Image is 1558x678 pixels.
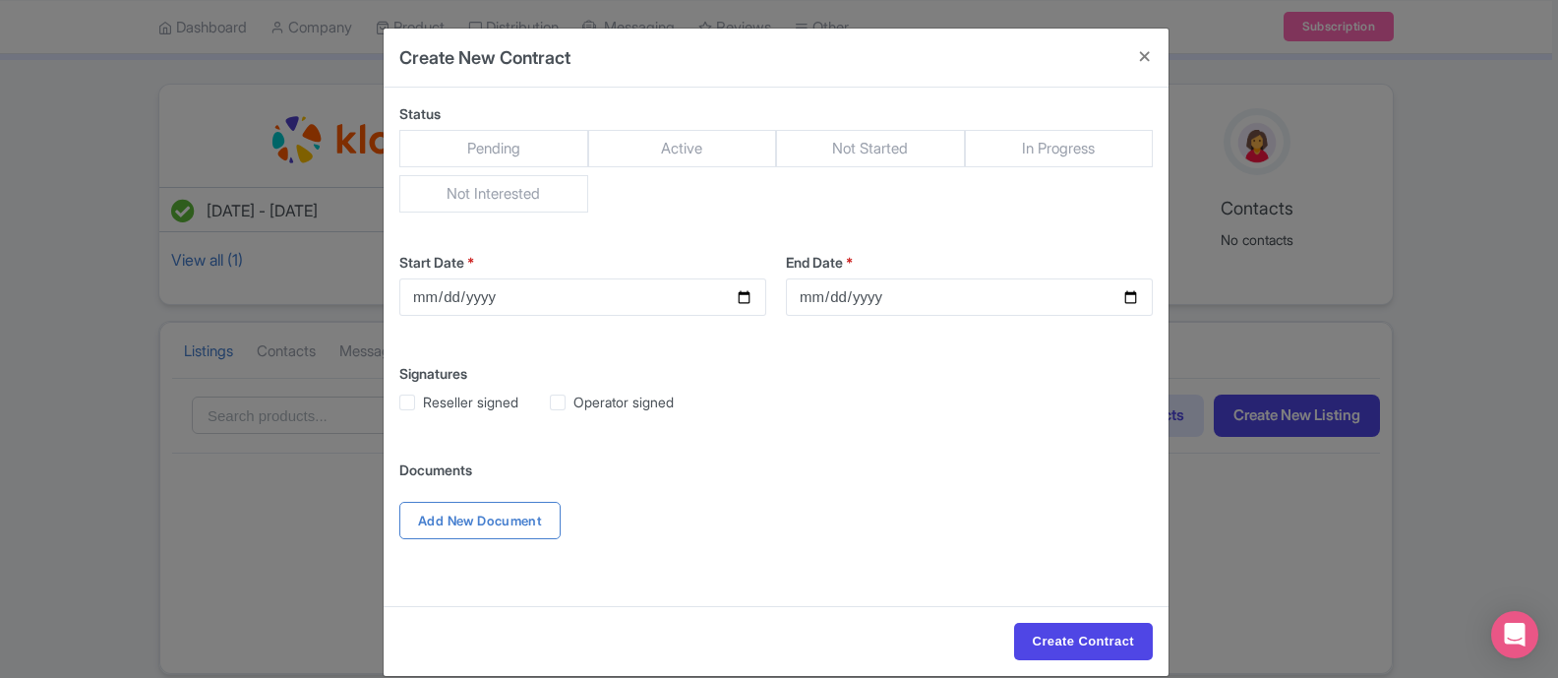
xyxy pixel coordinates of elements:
[776,130,965,167] span: Not Started
[1491,611,1538,658] div: Open Intercom Messenger
[399,462,472,478] span: Documents
[399,175,588,213] span: Not Interested
[399,254,464,271] span: Start Date
[965,130,1154,167] span: In Progress
[399,502,561,539] label: Add New Document
[1014,623,1153,660] input: Create Contract
[588,130,777,167] span: Active
[423,394,518,410] span: Reseller signed
[399,130,588,167] span: Pending
[1121,29,1168,85] button: Close
[786,254,843,271] span: End Date
[399,105,441,122] span: Status
[399,44,570,71] h4: Create New Contract
[399,365,467,382] span: Signatures
[573,394,674,410] span: Operator signed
